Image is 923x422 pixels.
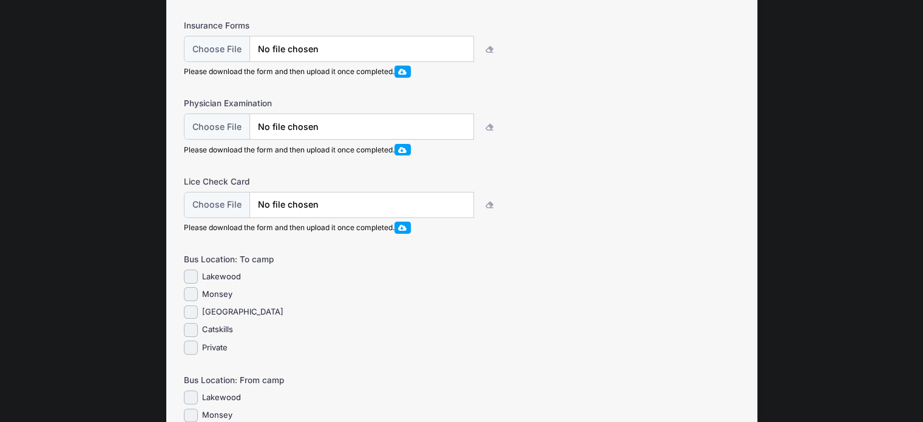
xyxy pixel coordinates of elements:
label: Monsey [202,409,232,421]
label: Private [202,342,228,354]
div: Please download the form and then upload it once completed. [184,66,508,77]
label: Lakewood [202,271,241,283]
label: Physician Examination [184,97,369,109]
div: Please download the form and then upload it once completed. [184,144,508,155]
label: Catskills [202,324,233,336]
label: [GEOGRAPHIC_DATA] [202,306,283,318]
label: Lice Check Card [184,175,369,188]
label: Monsey [202,288,232,301]
label: Bus Location: From camp [184,374,369,386]
div: Please download the form and then upload it once completed. [184,222,508,233]
label: Lakewood [202,392,241,404]
label: Insurance Forms [184,19,369,32]
label: Bus Location: To camp [184,253,369,265]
